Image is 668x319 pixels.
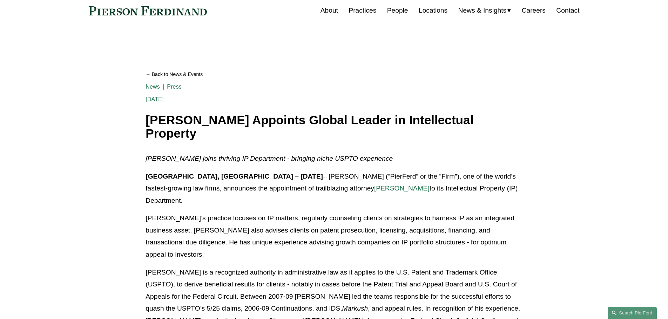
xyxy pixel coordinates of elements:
a: Press [167,84,182,90]
a: Contact [556,4,579,17]
a: Careers [522,4,546,17]
h1: [PERSON_NAME] Appoints Global Leader in Intellectual Property [146,113,522,140]
em: [PERSON_NAME] joins thriving IP Department - bringing niche USPTO experience [146,155,393,162]
a: folder dropdown [458,4,511,17]
a: Back to News & Events [146,68,522,81]
p: – [PERSON_NAME] (“PierFerd” or the “Firm”), one of the world’s fastest-growing law firms, announc... [146,171,522,207]
a: About [320,4,338,17]
span: [DATE] [146,96,163,102]
em: Markush [342,305,368,312]
a: News [146,84,160,90]
strong: [GEOGRAPHIC_DATA], [GEOGRAPHIC_DATA] – [DATE] [146,173,323,180]
a: People [387,4,408,17]
a: [PERSON_NAME] [374,185,430,192]
p: [PERSON_NAME]’s practice focuses on IP matters, regularly counseling clients on strategies to har... [146,212,522,261]
a: Search this site [608,307,657,319]
span: News & Insights [458,5,507,17]
a: Locations [419,4,447,17]
a: Practices [349,4,376,17]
